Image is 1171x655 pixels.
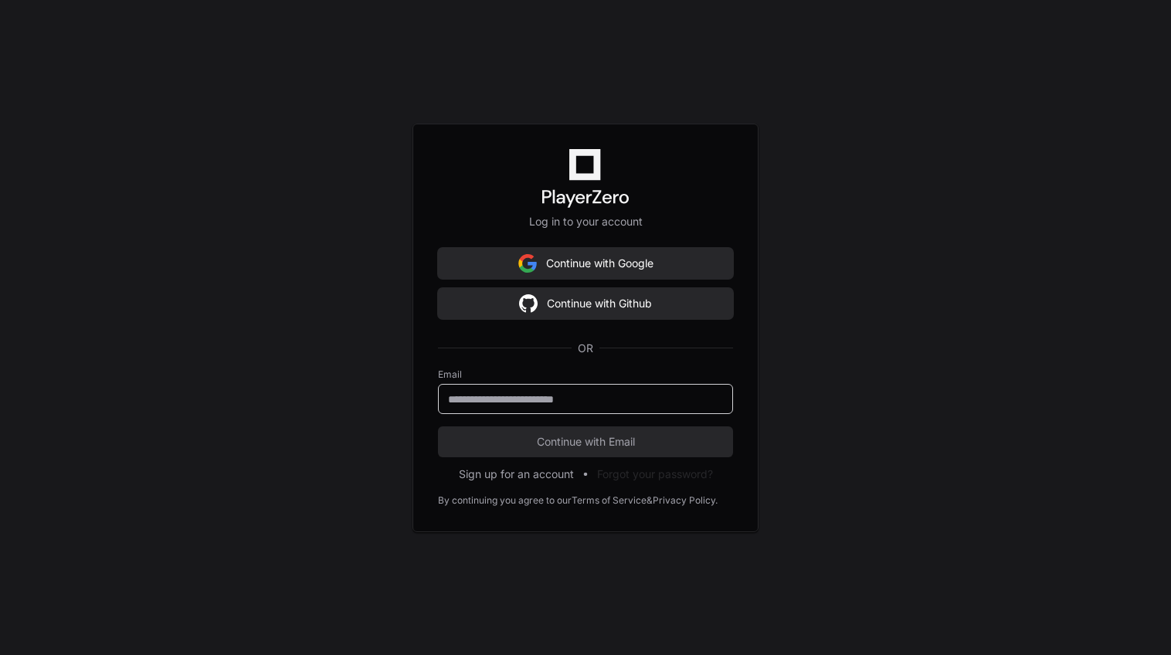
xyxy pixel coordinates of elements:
button: Forgot your password? [597,467,713,482]
div: & [647,494,653,507]
button: Continue with Email [438,426,733,457]
button: Continue with Github [438,288,733,319]
button: Continue with Google [438,248,733,279]
button: Sign up for an account [459,467,574,482]
span: OR [572,341,599,356]
label: Email [438,368,733,381]
img: Sign in with google [518,248,537,279]
img: Sign in with google [519,288,538,319]
a: Privacy Policy. [653,494,718,507]
a: Terms of Service [572,494,647,507]
p: Log in to your account [438,214,733,229]
span: Continue with Email [438,434,733,450]
div: By continuing you agree to our [438,494,572,507]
